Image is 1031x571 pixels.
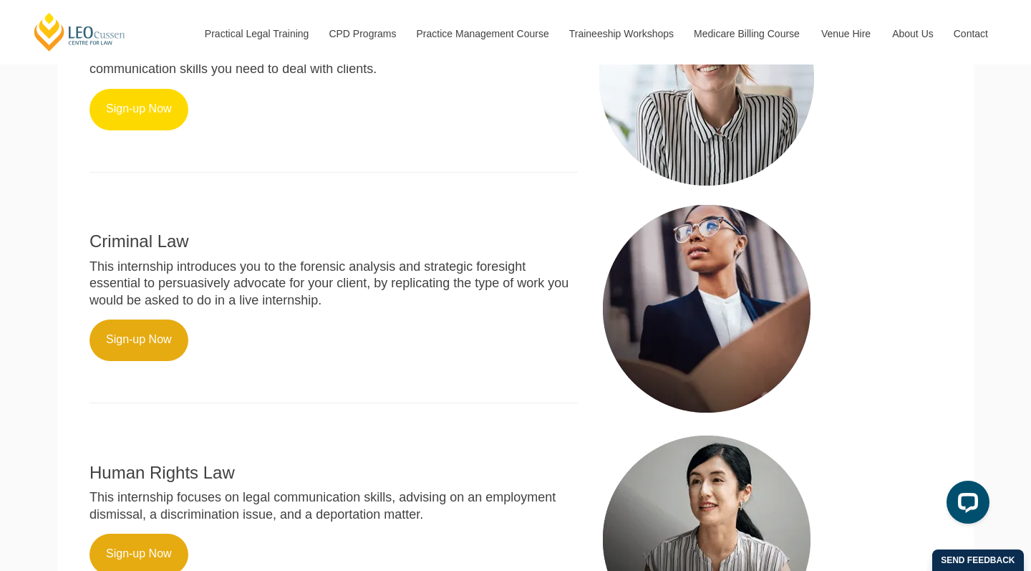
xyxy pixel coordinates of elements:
[89,232,578,251] h2: Criminal Law
[89,489,578,523] p: This internship focuses on legal communication skills, advising on an employment dismissal, a dis...
[89,464,578,482] h2: Human Rights Law
[935,475,995,535] iframe: LiveChat chat widget
[881,3,943,64] a: About Us
[89,89,188,130] a: Sign-up Now
[943,3,999,64] a: Contact
[32,11,127,52] a: [PERSON_NAME] Centre for Law
[318,3,405,64] a: CPD Programs
[683,3,810,64] a: Medicare Billing Course
[406,3,558,64] a: Practice Management Course
[558,3,683,64] a: Traineeship Workshops
[810,3,881,64] a: Venue Hire
[89,259,578,309] p: This internship introduces you to the forensic analysis and strategic foresight essential to pers...
[194,3,319,64] a: Practical Legal Training
[89,320,188,361] a: Sign-up Now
